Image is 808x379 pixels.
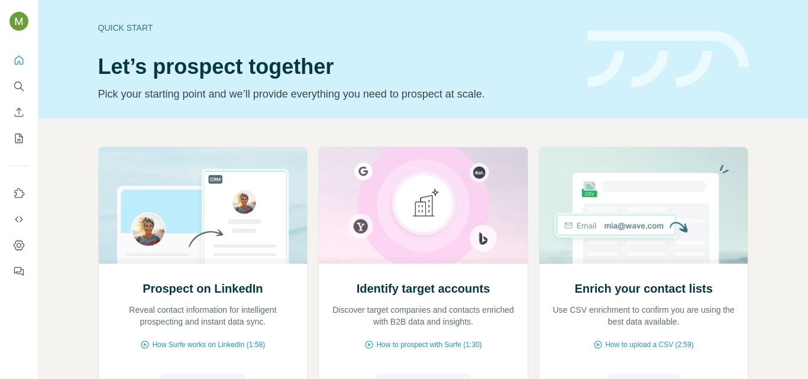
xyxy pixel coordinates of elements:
[98,55,573,79] h1: Let’s prospect together
[9,235,28,256] button: Dashboard
[143,280,263,297] h2: Prospect on LinkedIn
[9,128,28,149] button: My lists
[9,76,28,97] button: Search
[9,50,28,71] button: Quick start
[357,280,490,297] h2: Identify target accounts
[318,147,528,264] img: Identify target accounts
[98,86,573,102] p: Pick your starting point and we’ll provide everything you need to prospect at scale.
[587,31,749,88] img: banner
[9,12,28,31] img: Avatar
[605,339,693,350] span: How to upload a CSV (2:59)
[9,261,28,282] button: Feedback
[9,102,28,123] button: Enrich CSV
[574,280,712,297] h2: Enrich your contact lists
[376,339,481,350] span: How to prospect with Surfe (1:30)
[9,183,28,204] button: Use Surfe on LinkedIn
[551,304,736,328] p: Use CSV enrichment to confirm you are using the best data available.
[98,22,573,34] div: Quick start
[331,304,516,328] p: Discover target companies and contacts enriched with B2B data and insights.
[111,304,296,328] p: Reveal contact information for intelligent prospecting and instant data sync.
[9,209,28,230] button: Use Surfe API
[539,147,749,264] img: Enrich your contact lists
[152,339,265,350] span: How Surfe works on LinkedIn (1:58)
[98,147,308,264] img: Prospect on LinkedIn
